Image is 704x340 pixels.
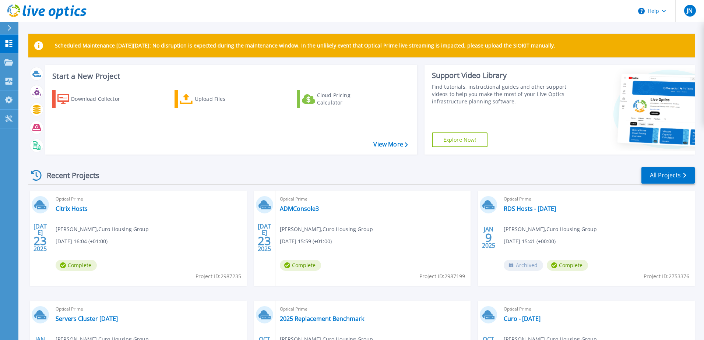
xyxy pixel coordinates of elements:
[504,315,541,322] a: Curo - [DATE]
[317,92,376,106] div: Cloud Pricing Calculator
[28,166,109,184] div: Recent Projects
[280,195,467,203] span: Optical Prime
[33,224,47,251] div: [DATE] 2025
[504,225,597,233] span: [PERSON_NAME] , Curo Housing Group
[55,43,555,49] p: Scheduled Maintenance [DATE][DATE]: No disruption is expected during the maintenance window. In t...
[373,141,408,148] a: View More
[196,272,241,280] span: Project ID: 2987235
[547,260,588,271] span: Complete
[258,238,271,244] span: 23
[56,237,108,245] span: [DATE] 16:04 (+01:00)
[297,90,379,108] a: Cloud Pricing Calculator
[419,272,465,280] span: Project ID: 2987199
[280,225,373,233] span: [PERSON_NAME] , Curo Housing Group
[485,234,492,241] span: 9
[56,205,88,212] a: Citrix Hosts
[280,260,321,271] span: Complete
[195,92,254,106] div: Upload Files
[280,315,364,322] a: 2025 Replacement Benchmark
[280,237,332,245] span: [DATE] 15:59 (+01:00)
[504,305,690,313] span: Optical Prime
[56,195,242,203] span: Optical Prime
[504,237,556,245] span: [DATE] 15:41 (+00:00)
[52,90,134,108] a: Download Collector
[432,83,570,105] div: Find tutorials, instructional guides and other support videos to help you make the most of your L...
[641,167,695,184] a: All Projects
[56,315,118,322] a: Servers Cluster [DATE]
[432,71,570,80] div: Support Video Library
[432,132,488,147] a: Explore Now!
[56,225,149,233] span: [PERSON_NAME] , Curo Housing Group
[56,260,97,271] span: Complete
[257,224,271,251] div: [DATE] 2025
[504,195,690,203] span: Optical Prime
[280,205,319,212] a: ADMConsole3
[34,238,47,244] span: 23
[504,205,556,212] a: RDS Hosts - [DATE]
[175,90,257,108] a: Upload Files
[280,305,467,313] span: Optical Prime
[644,272,689,280] span: Project ID: 2753376
[52,72,408,80] h3: Start a New Project
[71,92,130,106] div: Download Collector
[687,8,693,14] span: JN
[482,224,496,251] div: JAN 2025
[504,260,543,271] span: Archived
[56,305,242,313] span: Optical Prime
